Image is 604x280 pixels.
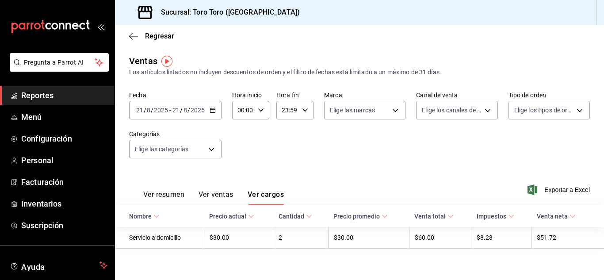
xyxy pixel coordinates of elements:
input: -- [172,107,180,114]
span: Venta neta [537,213,576,220]
button: Ver ventas [199,190,233,205]
span: / [144,107,146,114]
span: Configuración [21,133,107,145]
td: 2 [273,227,328,249]
label: Hora fin [276,92,313,98]
button: Ver cargos [248,190,284,205]
span: Pregunta a Parrot AI [24,58,95,67]
span: Inventarios [21,198,107,210]
span: Suscripción [21,219,107,231]
img: Tooltip marker [161,56,172,67]
td: $60.00 [409,227,471,249]
span: Venta total [414,213,454,220]
td: $30.00 [328,227,409,249]
span: Personal [21,154,107,166]
label: Fecha [129,92,222,98]
span: - [169,107,171,114]
input: -- [146,107,151,114]
span: Elige las marcas [330,106,375,115]
label: Tipo de orden [508,92,590,98]
span: Precio promedio [333,213,388,220]
div: Los artículos listados no incluyen descuentos de orden y el filtro de fechas está limitado a un m... [129,68,590,77]
span: / [187,107,190,114]
span: Regresar [145,32,174,40]
div: navigation tabs [143,190,284,205]
button: Ver resumen [143,190,184,205]
input: -- [183,107,187,114]
input: ---- [153,107,168,114]
label: Hora inicio [232,92,269,98]
a: Pregunta a Parrot AI [6,64,109,73]
span: Impuestos [477,213,514,220]
span: Menú [21,111,107,123]
label: Categorías [129,131,222,137]
span: Facturación [21,176,107,188]
span: Elige los canales de venta [422,106,481,115]
td: $51.72 [531,227,604,249]
span: / [180,107,183,114]
span: Ayuda [21,260,96,271]
button: Regresar [129,32,174,40]
td: Servicio a domicilio [115,227,204,249]
span: Elige los tipos de orden [514,106,573,115]
span: Precio actual [209,213,254,220]
button: open_drawer_menu [97,23,104,30]
span: Nombre [129,213,160,220]
input: ---- [190,107,205,114]
span: Elige las categorías [135,145,189,153]
span: Cantidad [279,213,312,220]
h3: Sucursal: Toro Toro ([GEOGRAPHIC_DATA]) [154,7,300,18]
td: $30.00 [204,227,273,249]
label: Marca [324,92,405,98]
span: / [151,107,153,114]
div: Ventas [129,54,157,68]
input: -- [136,107,144,114]
label: Canal de venta [416,92,497,98]
span: Reportes [21,89,107,101]
td: $8.28 [471,227,531,249]
button: Exportar a Excel [529,184,590,195]
button: Pregunta a Parrot AI [10,53,109,72]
